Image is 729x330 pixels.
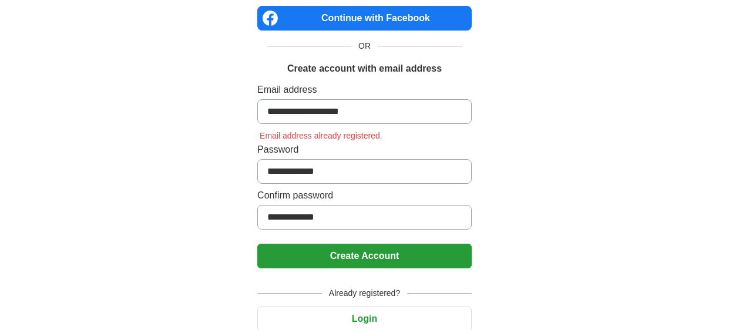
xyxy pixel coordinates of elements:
h1: Create account with email address [287,62,442,76]
label: Password [257,143,472,157]
a: Login [257,314,472,324]
a: Continue with Facebook [257,6,472,31]
span: OR [351,40,378,52]
button: Create Account [257,244,472,268]
span: Already registered? [322,287,407,299]
span: Email address already registered. [257,131,385,140]
label: Confirm password [257,188,472,203]
label: Email address [257,83,472,97]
